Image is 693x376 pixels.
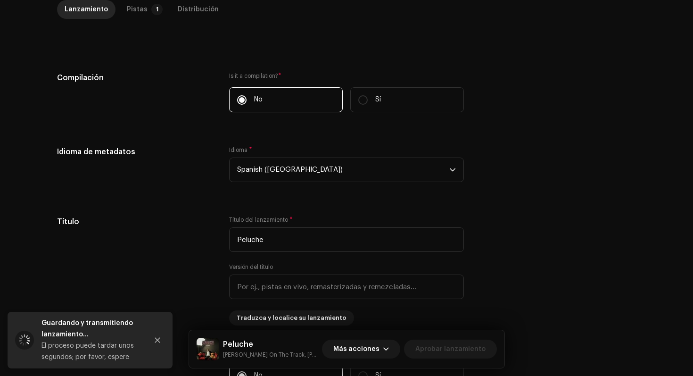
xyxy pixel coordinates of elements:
[237,158,449,182] span: Spanish (Latin America)
[322,340,400,359] button: Más acciones
[254,95,263,105] p: No
[229,227,464,252] input: por ejemplo: mi gran canción
[229,263,273,271] label: Versión del título
[415,340,486,359] span: Aprobar lanzamiento
[223,350,318,359] small: Peluche
[229,72,464,80] label: Is it a compilation?
[229,310,354,326] button: Traduzca y localice su lanzamiento
[449,158,456,182] div: dropdown trigger
[57,146,214,158] h5: Idioma de metadatos
[375,95,381,105] p: Sí
[223,339,318,350] h5: Peluche
[41,318,140,340] div: Guardando y transmitiendo lanzamiento...
[197,338,219,360] img: 77435b61-3e6b-4784-91f5-d491e3fc75d2
[148,331,167,350] button: Close
[333,340,379,359] span: Más acciones
[57,216,214,227] h5: Título
[229,216,293,224] label: Título del lanzamiento
[229,146,252,154] label: Idioma
[229,275,464,299] input: Por ej., pistas en vivo, remasterizadas y remezcladas...
[237,309,346,327] span: Traduzca y localice su lanzamiento
[57,72,214,84] h5: Compilación
[404,340,497,359] button: Aprobar lanzamiento
[41,340,140,363] div: El proceso puede tardar unos segundos; por favor, espere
